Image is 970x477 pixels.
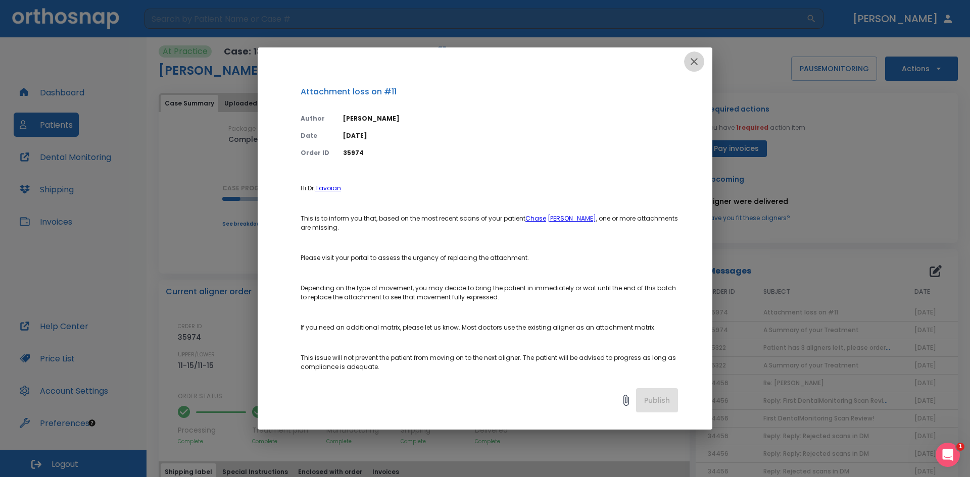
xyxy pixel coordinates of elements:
[343,114,678,123] p: [PERSON_NAME]
[301,353,678,372] p: This issue will not prevent the patient from moving on to the next aligner. The patient will be a...
[301,323,678,332] p: If you need an additional matrix, please let us know. Most doctors use the existing aligner as an...
[301,253,678,262] p: Please visit your portal to assess the urgency of replacing the attachment.
[343,148,678,157] p: 35974
[315,184,341,192] a: Tavoian
[343,131,678,140] p: [DATE]
[525,214,546,223] a: Chase
[301,114,331,123] p: Author
[301,184,678,193] p: Hi Dr.
[548,214,596,223] a: [PERSON_NAME]
[301,214,678,232] p: This is to inform you that, based on the most recent scans of your patient , one or more attachme...
[301,86,678,98] p: Attachment loss on #11
[956,443,964,451] span: 1
[301,284,678,302] p: Depending on the type of movement, you may decide to bring the patient in immediately or wait unt...
[301,131,331,140] p: Date
[936,443,960,467] iframe: Intercom live chat
[301,148,331,157] p: Order ID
